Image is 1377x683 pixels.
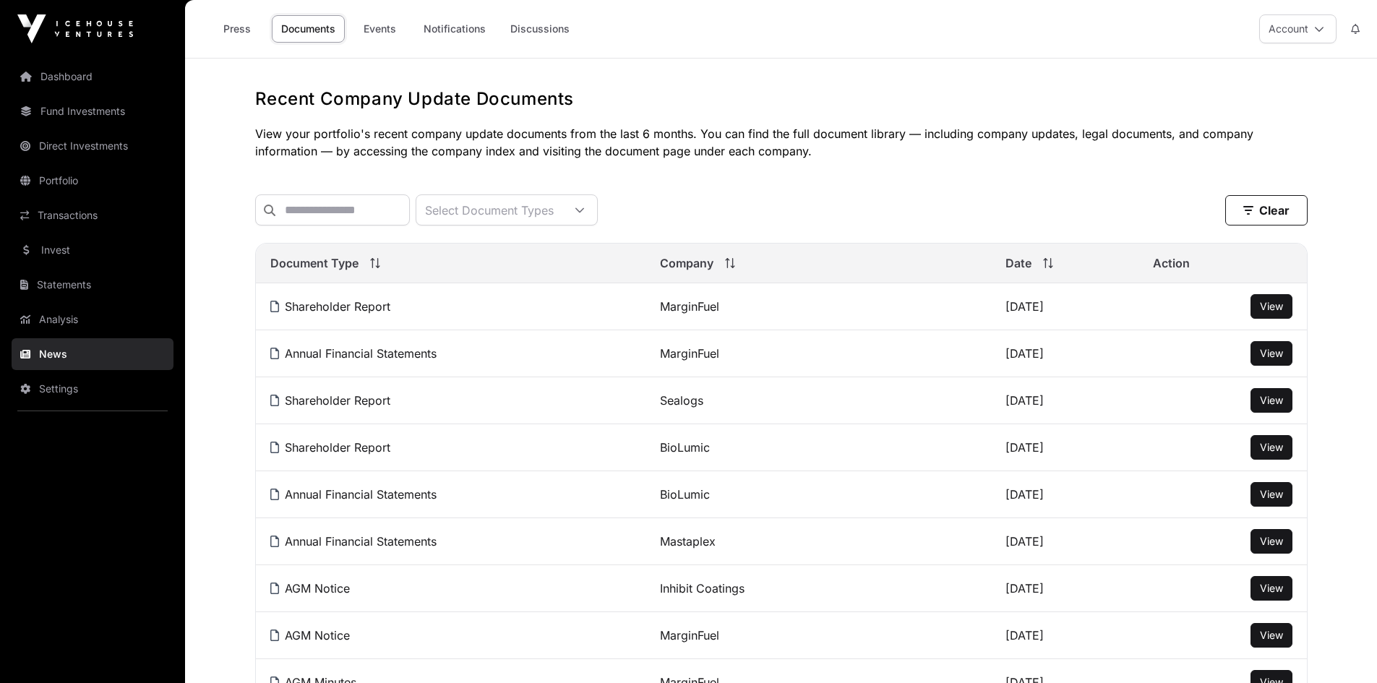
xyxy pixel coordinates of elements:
[270,581,350,596] a: AGM Notice
[270,299,390,314] a: Shareholder Report
[1260,534,1283,549] a: View
[270,254,359,272] span: Document Type
[660,487,710,502] a: BioLumic
[991,283,1139,330] td: [DATE]
[1260,300,1283,312] span: View
[272,15,345,43] a: Documents
[660,440,710,455] a: BioLumic
[270,440,390,455] a: Shareholder Report
[414,15,495,43] a: Notifications
[208,15,266,43] a: Press
[1260,582,1283,594] span: View
[270,534,437,549] a: Annual Financial Statements
[12,373,173,405] a: Settings
[270,346,437,361] a: Annual Financial Statements
[1260,393,1283,408] a: View
[12,199,173,231] a: Transactions
[255,87,1308,111] h1: Recent Company Update Documents
[991,330,1139,377] td: [DATE]
[1251,435,1292,460] button: View
[12,165,173,197] a: Portfolio
[1260,629,1283,641] span: View
[660,628,719,643] a: MarginFuel
[255,125,1308,160] p: View your portfolio's recent company update documents from the last 6 months. You can find the fu...
[1259,14,1337,43] button: Account
[12,338,173,370] a: News
[1260,394,1283,406] span: View
[1260,535,1283,547] span: View
[1260,299,1283,314] a: View
[1251,576,1292,601] button: View
[1251,341,1292,366] button: View
[1251,294,1292,319] button: View
[1260,488,1283,500] span: View
[991,424,1139,471] td: [DATE]
[501,15,579,43] a: Discussions
[1260,440,1283,455] a: View
[12,61,173,93] a: Dashboard
[660,254,713,272] span: Company
[1260,347,1283,359] span: View
[1305,614,1377,683] iframe: Chat Widget
[1153,254,1190,272] span: Action
[1260,441,1283,453] span: View
[12,95,173,127] a: Fund Investments
[991,471,1139,518] td: [DATE]
[12,234,173,266] a: Invest
[270,393,390,408] a: Shareholder Report
[1260,346,1283,361] a: View
[660,299,719,314] a: MarginFuel
[270,487,437,502] a: Annual Financial Statements
[1225,195,1308,225] button: Clear
[1251,529,1292,554] button: View
[1251,482,1292,507] button: View
[660,393,703,408] a: Sealogs
[1260,581,1283,596] a: View
[1005,254,1031,272] span: Date
[991,377,1139,424] td: [DATE]
[12,130,173,162] a: Direct Investments
[416,195,562,225] div: Select Document Types
[1260,628,1283,643] a: View
[1251,388,1292,413] button: View
[991,565,1139,612] td: [DATE]
[991,612,1139,659] td: [DATE]
[660,534,716,549] a: Mastaplex
[660,581,745,596] a: Inhibit Coatings
[991,518,1139,565] td: [DATE]
[270,628,350,643] a: AGM Notice
[1260,487,1283,502] a: View
[12,304,173,335] a: Analysis
[660,346,719,361] a: MarginFuel
[351,15,408,43] a: Events
[1251,623,1292,648] button: View
[12,269,173,301] a: Statements
[17,14,133,43] img: Icehouse Ventures Logo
